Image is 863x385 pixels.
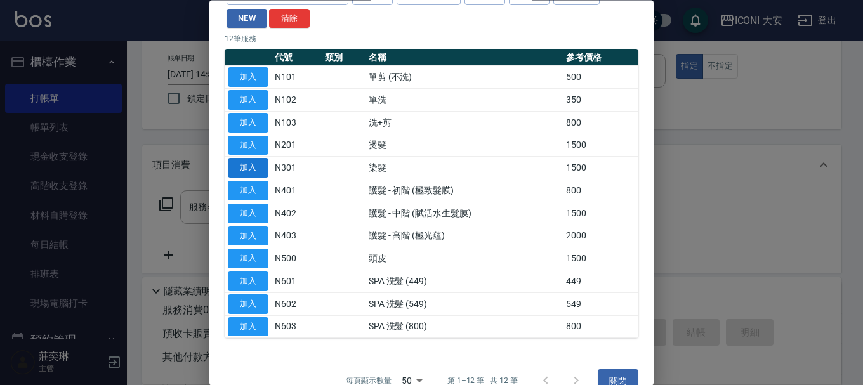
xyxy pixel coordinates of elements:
p: 12 筆服務 [225,34,638,45]
button: 加入 [228,136,268,155]
button: 加入 [228,272,268,292]
button: 加入 [228,226,268,246]
button: 加入 [228,294,268,314]
td: SPA 洗髮 (800) [366,316,563,339]
td: N102 [272,89,322,112]
button: NEW [227,9,267,29]
button: 加入 [228,113,268,133]
td: SPA 洗髮 (549) [366,293,563,316]
button: 加入 [228,159,268,178]
td: 單剪 (不洗) [366,66,563,89]
td: 護髮 - 中階 (賦活水生髮膜) [366,202,563,225]
button: 加入 [228,204,268,223]
td: N601 [272,270,322,293]
button: 加入 [228,91,268,110]
td: 449 [563,270,638,293]
td: 護髮 - 高階 (極光蘊) [366,225,563,248]
td: 800 [563,112,638,134]
td: 護髮 - 初階 (極致髮膜) [366,179,563,202]
td: N500 [272,247,322,270]
td: N201 [272,134,322,157]
td: 1500 [563,157,638,179]
th: 類別 [322,50,366,67]
button: 清除 [269,9,310,29]
td: N602 [272,293,322,316]
td: 頭皮 [366,247,563,270]
td: N101 [272,66,322,89]
td: 染髮 [366,157,563,179]
button: 加入 [228,181,268,201]
td: 350 [563,89,638,112]
th: 代號 [272,50,322,67]
td: N403 [272,225,322,248]
td: 800 [563,316,638,339]
td: 800 [563,179,638,202]
td: 洗+剪 [366,112,563,134]
td: 1500 [563,134,638,157]
button: 加入 [228,249,268,269]
td: 1500 [563,202,638,225]
td: N103 [272,112,322,134]
td: SPA 洗髮 (449) [366,270,563,293]
th: 參考價格 [563,50,638,67]
td: 549 [563,293,638,316]
td: 燙髮 [366,134,563,157]
td: 2000 [563,225,638,248]
td: N603 [272,316,322,339]
th: 名稱 [366,50,563,67]
td: N402 [272,202,322,225]
td: N401 [272,179,322,202]
td: 1500 [563,247,638,270]
td: N301 [272,157,322,179]
button: 加入 [228,68,268,88]
td: 500 [563,66,638,89]
button: 加入 [228,317,268,337]
td: 單洗 [366,89,563,112]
